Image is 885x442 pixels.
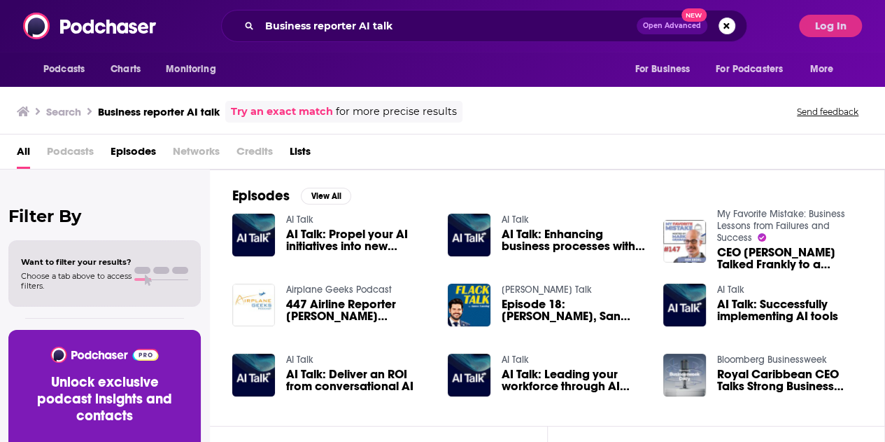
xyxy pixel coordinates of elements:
a: AI Talk: Enhancing business processes with GenAI [502,228,646,252]
img: CEO Ken Segel Talked Frankly to a Reporter When He Was a Congressional Aide [663,220,706,263]
div: Search podcasts, credits, & more... [221,10,747,42]
span: for more precise results [336,104,457,120]
a: AI Talk [502,214,529,226]
a: 447 Airline Reporter David Parker Brown [286,298,431,322]
button: View All [301,188,351,205]
span: For Podcasters [716,60,783,79]
a: Airplane Geeks Podcast [286,284,392,296]
button: Log In [799,15,862,37]
img: AI Talk: Leading your workforce through AI transformation [448,354,490,396]
a: CEO Ken Segel Talked Frankly to a Reporter When He Was a Congressional Aide [717,247,862,270]
span: Charts [111,60,141,79]
span: CEO [PERSON_NAME] Talked Frankly to a Reporter When He Was a Congressional Aide [717,247,862,270]
h3: Unlock exclusive podcast insights and contacts [25,374,184,424]
img: 447 Airline Reporter David Parker Brown [232,284,275,326]
a: EpisodesView All [232,187,351,205]
a: My Favorite Mistake: Business Lessons from Failures and Success [717,208,845,244]
a: AI Talk [286,214,313,226]
a: Royal Caribbean CEO Talks Strong Business Growth in All Markets [717,368,862,392]
a: Lists [290,140,311,169]
span: New [681,8,707,22]
span: More [810,60,834,79]
span: Podcasts [47,140,94,169]
span: Networks [173,140,220,169]
a: AI Talk [286,354,313,366]
a: Episodes [111,140,156,169]
img: AI Talk: Enhancing business processes with GenAI [448,214,490,256]
span: For Business [635,60,690,79]
a: AI Talk: Successfully implementing AI tools [717,298,862,322]
a: Try an exact match [231,104,333,120]
img: AI Talk: Successfully implementing AI tools [663,284,706,326]
img: AI Talk: Deliver an ROI from conversational AI [232,354,275,396]
img: Podchaser - Follow, Share and Rate Podcasts [50,347,160,363]
span: Episode 18: [PERSON_NAME], San Diego Business Journal, Reporter [502,298,646,322]
span: Open Advanced [643,22,701,29]
button: Open AdvancedNew [637,18,707,34]
span: Monitoring [166,60,215,79]
h3: Search [46,105,81,118]
img: Episode 18: Jennifer Kastner, San Diego Business Journal, Reporter [448,284,490,326]
img: AI Talk: Propel your AI initiatives into new business opportunities [232,214,275,256]
span: 447 Airline Reporter [PERSON_NAME] [PERSON_NAME] [286,298,431,322]
span: Podcasts [43,60,85,79]
span: Credits [236,140,273,169]
a: Episode 18: Jennifer Kastner, San Diego Business Journal, Reporter [502,298,646,322]
button: open menu [34,56,103,83]
h2: Filter By [8,206,201,226]
a: AI Talk: Leading your workforce through AI transformation [502,368,646,392]
span: Choose a tab above to access filters. [21,271,132,291]
a: AI Talk [717,284,744,296]
button: open menu [625,56,707,83]
button: Send feedback [793,106,863,118]
a: AI Talk: Deliver an ROI from conversational AI [286,368,431,392]
h2: Episodes [232,187,290,205]
a: All [17,140,30,169]
img: Podchaser - Follow, Share and Rate Podcasts [23,13,157,39]
button: open menu [800,56,851,83]
a: AI Talk: Propel your AI initiatives into new business opportunities [286,228,431,252]
span: Want to filter your results? [21,257,132,267]
a: Charts [101,56,149,83]
button: open menu [156,56,234,83]
h3: Business reporter AI talk [98,105,220,118]
a: Flack Talk [502,284,592,296]
input: Search podcasts, credits, & more... [260,15,637,37]
button: open menu [707,56,803,83]
img: Royal Caribbean CEO Talks Strong Business Growth in All Markets [663,354,706,396]
a: Bloomberg Businessweek [717,354,827,366]
a: AI Talk [502,354,529,366]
